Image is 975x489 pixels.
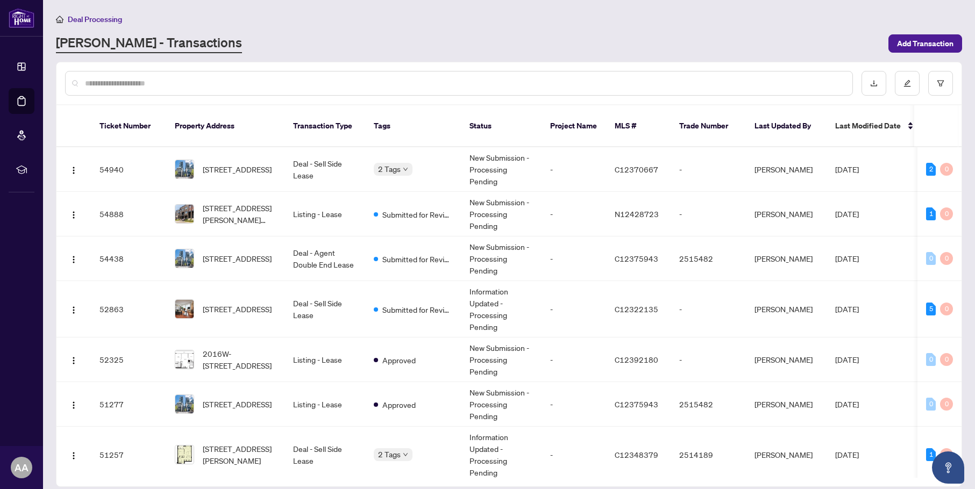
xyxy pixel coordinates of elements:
[746,236,827,281] td: [PERSON_NAME]
[175,350,194,369] img: thumbnail-img
[91,382,166,427] td: 51277
[835,164,859,174] span: [DATE]
[888,34,962,53] button: Add Transaction
[378,163,401,175] span: 2 Tags
[461,337,542,382] td: New Submission - Processing Pending
[461,236,542,281] td: New Submission - Processing Pending
[91,105,166,147] th: Ticket Number
[615,254,658,263] span: C12375943
[542,105,606,147] th: Project Name
[746,192,827,236] td: [PERSON_NAME]
[91,192,166,236] td: 54888
[203,303,272,315] span: [STREET_ADDRESS]
[203,163,272,175] span: [STREET_ADDRESS]
[615,355,658,364] span: C12392180
[461,427,542,483] td: Information Updated - Processing Pending
[903,80,911,87] span: edit
[835,254,859,263] span: [DATE]
[403,452,408,457] span: down
[382,304,452,315] span: Submitted for Review
[9,8,34,28] img: logo
[746,281,827,337] td: [PERSON_NAME]
[937,80,944,87] span: filter
[284,105,365,147] th: Transaction Type
[69,166,78,175] img: Logo
[671,382,746,427] td: 2515482
[461,281,542,337] td: Information Updated - Processing Pending
[365,105,461,147] th: Tags
[606,105,671,147] th: MLS #
[895,71,920,96] button: edit
[56,34,242,53] a: [PERSON_NAME] - Transactions
[926,353,936,366] div: 0
[284,427,365,483] td: Deal - Sell Side Lease
[69,451,78,460] img: Logo
[69,356,78,365] img: Logo
[382,208,452,220] span: Submitted for Review
[65,351,82,368] button: Logo
[940,163,953,176] div: 0
[203,253,272,264] span: [STREET_ADDRESS]
[615,209,659,219] span: N12428723
[746,427,827,483] td: [PERSON_NAME]
[382,354,416,366] span: Approved
[65,300,82,318] button: Logo
[671,337,746,382] td: -
[940,353,953,366] div: 0
[940,303,953,315] div: 0
[926,398,936,411] div: 0
[542,382,606,427] td: -
[671,236,746,281] td: 2515482
[284,192,365,236] td: Listing - Lease
[542,337,606,382] td: -
[615,164,658,174] span: C12370667
[56,16,63,23] span: home
[746,147,827,192] td: [PERSON_NAME]
[203,202,276,226] span: [STREET_ADDRESS][PERSON_NAME][PERSON_NAME]
[835,209,859,219] span: [DATE]
[69,211,78,219] img: Logo
[926,207,936,220] div: 1
[461,147,542,192] td: New Submission - Processing Pending
[91,337,166,382] td: 52325
[835,355,859,364] span: [DATE]
[542,427,606,483] td: -
[926,303,936,315] div: 5
[542,192,606,236] td: -
[284,236,365,281] td: Deal - Agent Double End Lease
[91,236,166,281] td: 54438
[284,147,365,192] td: Deal - Sell Side Lease
[403,167,408,172] span: down
[835,120,901,132] span: Last Modified Date
[68,15,122,24] span: Deal Processing
[91,147,166,192] td: 54940
[671,192,746,236] td: -
[671,281,746,337] td: -
[284,281,365,337] td: Deal - Sell Side Lease
[746,337,827,382] td: [PERSON_NAME]
[746,382,827,427] td: [PERSON_NAME]
[69,306,78,314] img: Logo
[175,395,194,413] img: thumbnail-img
[203,398,272,410] span: [STREET_ADDRESS]
[671,105,746,147] th: Trade Number
[203,348,276,371] span: 2016W-[STREET_ADDRESS]
[175,300,194,318] img: thumbnail-img
[15,460,29,475] span: AA
[940,207,953,220] div: 0
[862,71,886,96] button: download
[284,337,365,382] td: Listing - Lease
[91,281,166,337] td: 52863
[897,35,953,52] span: Add Transaction
[926,163,936,176] div: 2
[65,161,82,178] button: Logo
[671,147,746,192] td: -
[461,382,542,427] td: New Submission - Processing Pending
[65,250,82,267] button: Logo
[932,451,964,484] button: Open asap
[926,252,936,265] div: 0
[835,304,859,314] span: [DATE]
[835,399,859,409] span: [DATE]
[175,160,194,178] img: thumbnail-img
[284,382,365,427] td: Listing - Lease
